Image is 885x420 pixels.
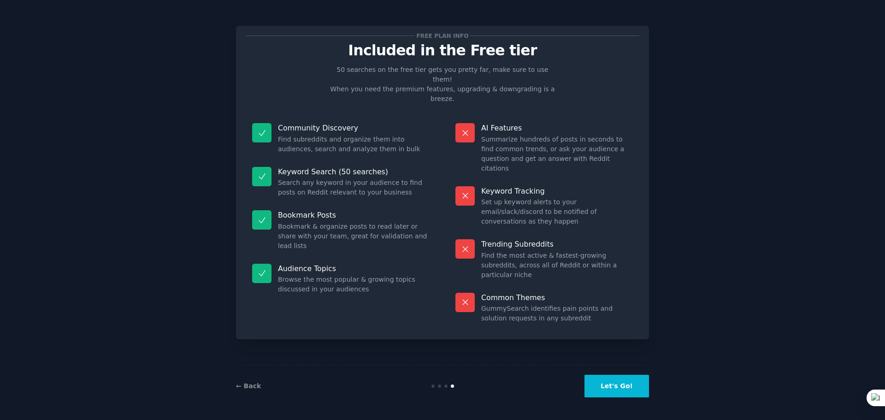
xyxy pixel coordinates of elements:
p: Keyword Tracking [481,186,633,196]
dd: Search any keyword in your audience to find posts on Reddit relevant to your business [278,178,430,197]
dd: Browse the most popular & growing topics discussed in your audiences [278,275,430,294]
p: Bookmark Posts [278,210,430,220]
p: Keyword Search (50 searches) [278,167,430,177]
p: AI Features [481,123,633,133]
span: Free plan info [415,31,470,41]
dd: Set up keyword alerts to your email/slack/discord to be notified of conversations as they happen [481,197,633,226]
a: ← Back [236,382,261,390]
p: Community Discovery [278,123,430,133]
p: Trending Subreddits [481,239,633,249]
p: Audience Topics [278,264,430,273]
p: Included in the Free tier [246,42,639,59]
p: 50 searches on the free tier gets you pretty far, make sure to use them! When you need the premiu... [326,65,559,104]
dd: Find subreddits and organize them into audiences, search and analyze them in bulk [278,135,430,154]
dd: Find the most active & fastest-growing subreddits, across all of Reddit or within a particular niche [481,251,633,280]
p: Common Themes [481,293,633,302]
dd: GummySearch identifies pain points and solution requests in any subreddit [481,304,633,323]
dd: Bookmark & organize posts to read later or share with your team, great for validation and lead lists [278,222,430,251]
button: Let's Go! [584,375,649,397]
dd: Summarize hundreds of posts in seconds to find common trends, or ask your audience a question and... [481,135,633,173]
